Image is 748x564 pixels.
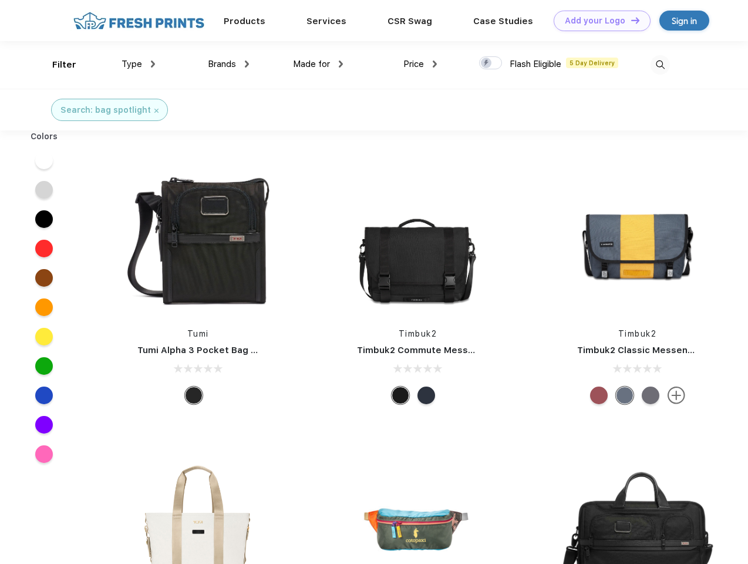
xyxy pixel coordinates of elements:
[52,58,76,72] div: Filter
[120,160,276,316] img: func=resize&h=266
[154,109,159,113] img: filter_cancel.svg
[566,58,618,68] span: 5 Day Delivery
[137,345,275,355] a: Tumi Alpha 3 Pocket Bag Small
[672,14,697,28] div: Sign in
[339,160,496,316] img: func=resize&h=266
[659,11,709,31] a: Sign in
[560,160,716,316] img: func=resize&h=266
[642,387,659,404] div: Eco Army Pop
[417,387,435,404] div: Eco Nautical
[151,61,155,68] img: dropdown.png
[510,59,561,69] span: Flash Eligible
[392,387,409,404] div: Eco Black
[577,345,723,355] a: Timbuk2 Classic Messenger Bag
[403,59,424,69] span: Price
[565,16,625,26] div: Add your Logo
[616,387,634,404] div: Eco Lightbeam
[122,59,142,69] span: Type
[293,59,330,69] span: Made for
[22,130,67,143] div: Colors
[187,329,209,338] a: Tumi
[399,329,437,338] a: Timbuk2
[651,55,670,75] img: desktop_search.svg
[357,345,514,355] a: Timbuk2 Commute Messenger Bag
[590,387,608,404] div: Eco Collegiate Red
[618,329,657,338] a: Timbuk2
[245,61,249,68] img: dropdown.png
[339,61,343,68] img: dropdown.png
[224,16,265,26] a: Products
[668,387,685,404] img: more.svg
[208,59,236,69] span: Brands
[631,17,639,23] img: DT
[433,61,437,68] img: dropdown.png
[185,387,203,404] div: Black
[60,104,151,116] div: Search: bag spotlight
[70,11,208,31] img: fo%20logo%202.webp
